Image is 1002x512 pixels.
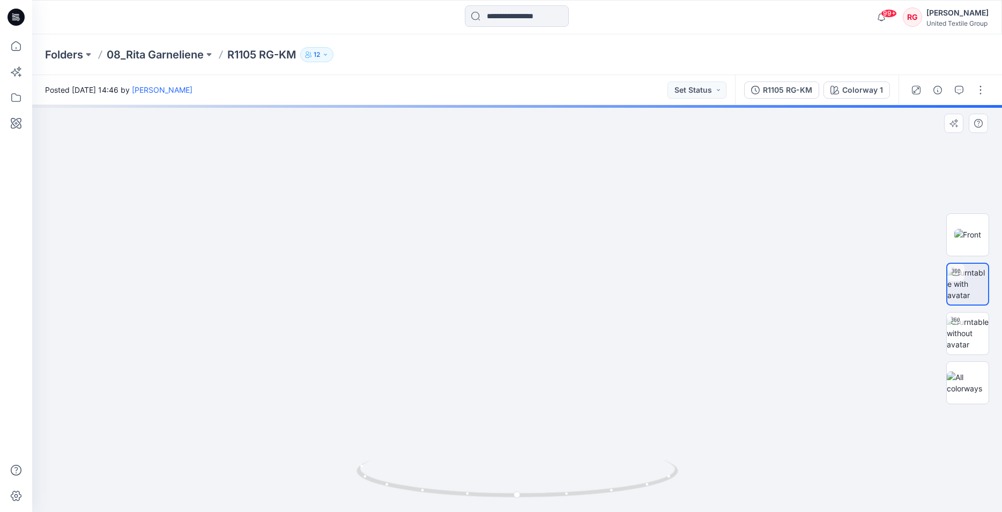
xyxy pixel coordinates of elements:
img: Turntable without avatar [947,316,989,350]
a: 08_Rita Garneliene [107,47,204,62]
div: RG [903,8,922,27]
span: Posted [DATE] 14:46 by [45,84,192,95]
a: [PERSON_NAME] [132,85,192,94]
img: Turntable with avatar [947,267,988,301]
button: Colorway 1 [823,81,890,99]
div: Colorway 1 [842,84,883,96]
div: [PERSON_NAME] [926,6,989,19]
img: All colorways [947,372,989,394]
div: United Textile Group [926,19,989,27]
span: 99+ [881,9,897,18]
p: 12 [314,49,320,61]
img: Front [954,229,981,240]
button: Details [929,81,946,99]
a: Folders [45,47,83,62]
div: R1105 RG-KM [763,84,812,96]
button: R1105 RG-KM [744,81,819,99]
p: R1105 RG-KM [227,47,296,62]
button: 12 [300,47,333,62]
